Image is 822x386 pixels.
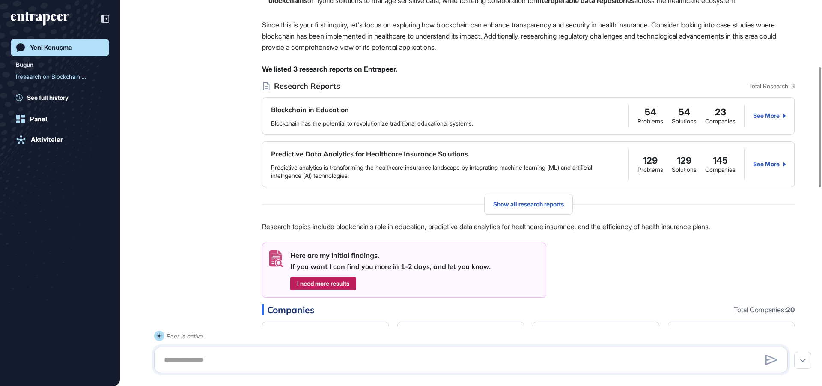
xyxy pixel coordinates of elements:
[645,107,656,118] div: 54
[11,131,109,148] a: Aktiviteler
[167,331,203,341] div: Peer is active
[753,161,786,168] div: See More
[16,60,33,70] div: Bugün
[713,156,728,166] div: 145
[262,304,795,315] div: Companies
[262,63,795,75] div: We listed 3 research reports on Entrapeer.
[493,201,564,208] span: Show all research reports
[677,156,691,166] div: 129
[715,107,726,118] div: 23
[30,115,47,123] div: Panel
[271,163,620,180] div: Predictive analytics is transforming the healthcare insurance landscape by integrating machine le...
[290,277,356,290] div: I need more results
[271,105,349,116] div: Blockchain in Education
[749,83,795,90] div: Total Research: 3
[637,166,663,173] div: Problems
[734,306,795,313] div: Total Companies:
[27,93,68,102] span: See full history
[271,119,473,128] div: Blockchain has the potential to revolutionize traditional educational systems.
[672,118,697,125] div: Solutions
[786,305,795,314] b: 20
[672,166,697,173] div: Solutions
[262,19,795,53] p: Since this is your first inquiry, let's focus on exploring how blockchain can enhance transparenc...
[262,81,795,91] div: Research Reports
[679,107,690,118] div: 54
[11,12,69,26] div: entrapeer-logo
[705,118,736,125] div: Companies
[271,149,468,160] div: Predictive Data Analytics for Healthcare Insurance Solutions
[16,93,109,102] a: See full history
[31,136,63,144] div: Aktiviteler
[16,70,97,84] div: Research on Blockchain Ap...
[643,156,658,166] div: 129
[290,250,491,272] div: Here are my initial findings. If you want I can find you more in 1-2 days, and let you know.
[11,39,109,56] a: Yeni Konuşma
[11,111,109,128] a: Panel
[262,221,795,232] p: Research topics include blockchain's role in education, predictive data analytics for healthcare ...
[753,112,786,119] div: See More
[30,44,72,51] div: Yeni Konuşma
[705,166,736,173] div: Companies
[16,70,104,84] div: Research on Blockchain Applications in Health Insurance
[637,118,663,125] div: Problems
